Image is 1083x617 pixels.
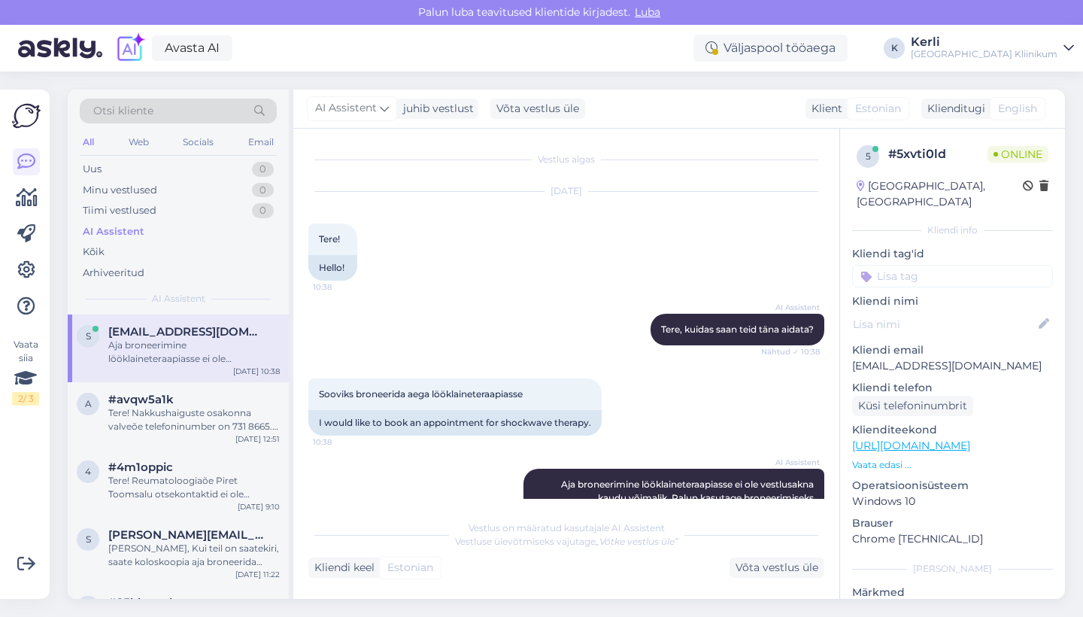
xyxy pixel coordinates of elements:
span: a [85,398,92,409]
div: Vaata siia [12,338,39,406]
a: [URL][DOMAIN_NAME] [852,439,970,452]
span: #4m1oppic [108,460,173,474]
p: Kliendi nimi [852,293,1053,309]
div: Kõik [83,245,105,260]
div: [PERSON_NAME], Kui teil on saatekiri, saate koloskoopia aja broneerida telefonil 731 9100. Kui so... [108,542,280,569]
input: Lisa tag [852,265,1053,287]
p: Klienditeekond [852,422,1053,438]
span: AI Assistent [315,100,377,117]
div: All [80,132,97,152]
div: Kerli [911,36,1057,48]
span: #95bksqsd [108,596,172,609]
p: Brauser [852,515,1053,531]
div: K [884,38,905,59]
div: Küsi telefoninumbrit [852,396,973,416]
span: Tere! [319,233,340,245]
div: Klient [805,101,842,117]
div: 2 / 3 [12,392,39,406]
span: Sooviks broneerida aega lööklaineteraapiasse [319,388,523,400]
span: AI Assistent [152,292,205,305]
p: Chrome [TECHNICAL_ID] [852,531,1053,547]
div: Kliendi keel [308,560,375,576]
div: 0 [252,183,274,198]
span: English [998,101,1037,117]
span: s [86,533,91,545]
span: 4 [85,466,91,477]
p: Märkmed [852,585,1053,600]
div: Arhiveeritud [83,266,144,281]
div: [PERSON_NAME] [852,562,1053,576]
a: Avasta AI [152,35,232,61]
span: Nähtud ✓ 10:38 [761,346,820,357]
p: Kliendi tag'id [852,246,1053,262]
div: Väljaspool tööaega [693,35,848,62]
div: 0 [252,162,274,177]
span: Otsi kliente [93,103,153,119]
div: [GEOGRAPHIC_DATA] Kliinikum [911,48,1057,60]
div: Vestlus algas [308,153,824,166]
div: Aja broneerimine lööklaineteraapiasse ei ole vestlusakna kaudu võimalik. Palun kasutage broneerim... [108,339,280,366]
span: 10:38 [313,281,369,293]
div: [DATE] 10:38 [233,366,280,377]
div: [DATE] 11:22 [235,569,280,580]
span: Online [987,146,1048,163]
div: Tere! Nakkushaiguste osakonna valveõe telefoninumber on 731 8665. Patsiendi seisundi kohta meil v... [108,406,280,433]
div: Web [126,132,152,152]
p: Kliendi telefon [852,380,1053,396]
div: Hello! [308,255,357,281]
div: AI Assistent [83,224,144,239]
span: Estonian [855,101,901,117]
span: 10:38 [313,436,369,448]
div: [DATE] 12:51 [235,433,280,445]
div: 0 [252,203,274,218]
span: sanrikken@gmail.com [108,325,265,339]
p: Operatsioonisüsteem [852,478,1053,494]
a: Kerli[GEOGRAPHIC_DATA] Kliinikum [911,36,1074,60]
div: Uus [83,162,102,177]
span: Vestluse ülevõtmiseks vajutage [455,536,678,547]
span: Luba [630,5,665,19]
span: AI Assistent [763,457,820,468]
span: s [86,330,91,342]
div: Tiimi vestlused [83,203,156,218]
div: Socials [180,132,217,152]
span: svetlana.saarva@anora.com [108,528,265,542]
span: Estonian [387,560,433,576]
p: Kliendi email [852,342,1053,358]
div: [GEOGRAPHIC_DATA], [GEOGRAPHIC_DATA] [857,178,1023,210]
span: Vestlus on määratud kasutajale AI Assistent [469,522,665,533]
span: AI Assistent [763,302,820,313]
div: I would like to book an appointment for shockwave therapy. [308,410,602,436]
div: [DATE] [308,184,824,198]
p: [EMAIL_ADDRESS][DOMAIN_NAME] [852,358,1053,374]
p: Vaata edasi ... [852,458,1053,472]
div: # 5xvti0ld [888,145,987,163]
div: Võta vestlus üle [490,99,585,119]
img: Askly Logo [12,102,41,130]
div: Võta vestlus üle [730,558,824,578]
span: 5 [866,150,871,162]
img: explore-ai [114,32,146,64]
div: Tere! Reumatoloogiaõe Piret Toomsalu otsekontaktid ei ole avalikud. Õe vastuvõtule saate registre... [108,474,280,501]
div: Email [245,132,277,152]
input: Lisa nimi [853,316,1036,333]
div: Klienditugi [921,101,985,117]
p: Windows 10 [852,494,1053,509]
span: #avqw5a1k [108,393,174,406]
span: Aja broneerimine lööklaineteraapiasse ei ole vestlusakna kaudu võimalik. Palun kasutage broneerim... [534,479,816,558]
div: Kliendi info [852,223,1053,237]
i: „Võtke vestlus üle” [596,536,678,547]
div: Minu vestlused [83,183,157,198]
div: [DATE] 9:10 [238,501,280,512]
div: juhib vestlust [397,101,474,117]
span: Tere, kuidas saan teid täna aidata? [661,324,814,335]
